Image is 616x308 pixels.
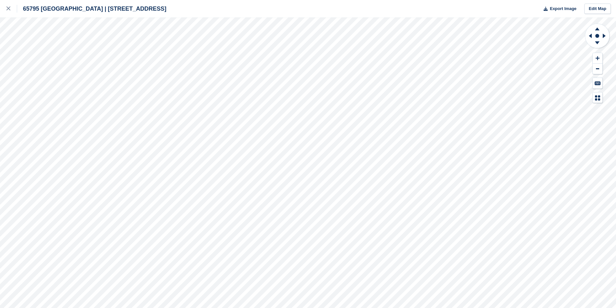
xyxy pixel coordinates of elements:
a: Edit Map [584,4,611,14]
button: Export Image [540,4,577,14]
button: Zoom Out [593,64,602,74]
button: Keyboard Shortcuts [593,78,602,89]
span: Export Image [550,5,576,12]
button: Map Legend [593,92,602,103]
button: Zoom In [593,53,602,64]
div: 65795 [GEOGRAPHIC_DATA] | [STREET_ADDRESS] [17,5,166,13]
